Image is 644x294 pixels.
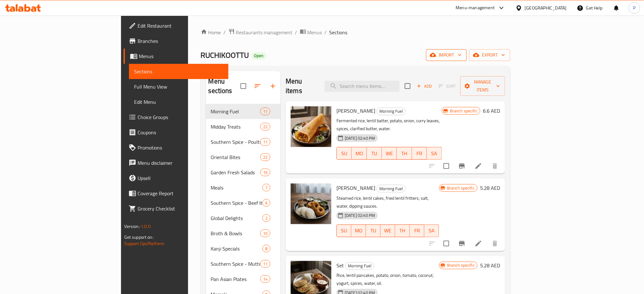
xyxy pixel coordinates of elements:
span: Branch specific [447,108,480,114]
button: TU [367,147,382,160]
div: Southern Spice - Mutton11 [206,256,281,271]
a: Menus [300,28,322,37]
span: Menu disclaimer [138,159,224,167]
span: [PERSON_NAME] [336,106,375,116]
div: Kanji Specials8 [206,241,281,256]
span: import [431,51,462,59]
span: WE [383,226,393,235]
span: Morning Fuel [345,262,374,270]
div: Pan Asian Plates14 [206,271,281,287]
div: items [260,230,270,237]
span: Branch specific [444,185,477,191]
a: Edit Restaurant [124,18,229,33]
div: items [260,138,270,146]
div: Midday Treats [211,123,260,130]
button: WE [381,224,395,237]
span: Southern Spice - Beef Items [211,199,263,207]
li: / [325,29,327,36]
span: Coverage Report [138,190,224,197]
span: FR [415,149,424,158]
a: Coupons [124,125,229,140]
img: Masala Dosa [291,106,331,147]
input: search [325,81,400,92]
div: Meals7 [206,180,281,195]
span: MO [354,226,363,235]
span: SA [430,149,439,158]
button: delete [487,236,503,251]
a: Edit menu item [475,162,482,170]
span: RUCHIKOOTTU [201,48,249,62]
div: items [260,275,270,283]
span: Branches [138,37,224,45]
div: Meals [211,184,263,191]
button: Branch-specific-item [454,158,470,174]
span: Menus [139,52,224,60]
img: Idali Vada [291,184,331,224]
span: Open [252,53,266,58]
span: TU [369,226,378,235]
span: Add [416,83,433,90]
span: [DATE] 02:40 PM [342,212,377,218]
span: SA [427,226,437,235]
button: FR [410,224,424,237]
a: Restaurants management [228,28,293,37]
span: Garden Fresh Salads [211,169,260,176]
button: FR [412,147,427,160]
span: Sections [134,68,224,75]
span: export [474,51,505,59]
span: TH [398,226,407,235]
button: delete [487,158,503,174]
span: Morning Fuel [377,185,405,192]
div: Kanji Specials [211,245,263,252]
div: Broth & Bowls10 [206,226,281,241]
div: Southern Spice - Mutton [211,260,260,268]
button: TU [366,224,381,237]
span: Select to update [440,159,453,173]
button: SU [336,224,351,237]
span: Branch specific [444,262,477,268]
a: Upsell [124,170,229,186]
span: [DATE] 02:40 PM [342,135,377,141]
div: items [260,123,270,130]
nav: breadcrumb [201,28,511,37]
span: Edit Restaurant [138,22,224,30]
span: 16 [261,170,270,176]
span: Select to update [440,237,453,250]
div: Oriental Bites [211,153,260,161]
a: Grocery Checklist [124,201,229,216]
button: WE [382,147,397,160]
button: MO [352,147,367,160]
button: SA [424,224,439,237]
div: Open [252,52,266,60]
span: 11 [261,109,270,115]
span: Menus [308,29,322,36]
a: Edit Menu [129,94,229,110]
span: Select section first [435,81,460,91]
span: Full Menu View [134,83,224,90]
p: Fermented rice, lentil batter, potato, onion, curry leaves, spices, clarified butter, water. [336,117,442,133]
span: 2 [263,215,270,221]
span: 22 [261,154,270,160]
div: items [262,214,270,222]
span: Broth & Bowls [211,230,260,237]
span: 11 [261,139,270,145]
span: Restaurants management [236,29,293,36]
div: Morning Fuel11 [206,104,281,119]
span: Set [336,261,344,270]
button: MO [351,224,366,237]
div: Garden Fresh Salads16 [206,165,281,180]
span: Southern Spice - Poultry Pleasures [211,138,260,146]
a: Promotions [124,140,229,155]
div: [GEOGRAPHIC_DATA] [525,4,567,11]
a: Sections [129,64,229,79]
div: Southern Spice - Poultry Pleasures11 [206,134,281,150]
a: Full Menu View [129,79,229,94]
div: items [260,108,270,115]
div: Morning Fuel [376,185,406,192]
h6: 5.28 AED [480,261,500,270]
li: / [295,29,297,36]
a: Menus [124,49,229,64]
span: Version: [124,222,140,231]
